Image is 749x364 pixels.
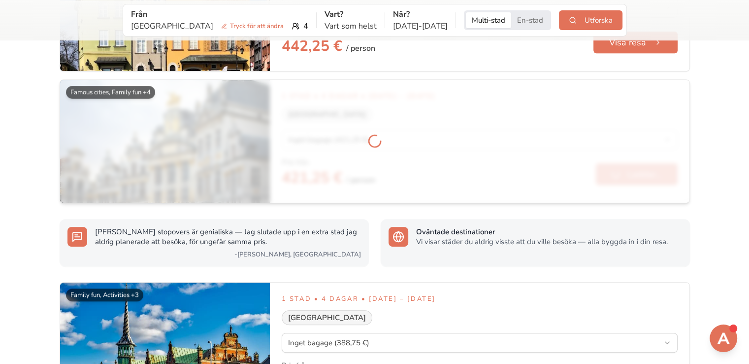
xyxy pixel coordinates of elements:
[593,32,678,53] button: Visa resa
[282,37,375,59] h2: 442,25 €
[66,86,155,99] div: Famous cities, Family fun +4
[325,8,377,20] p: Vart?
[393,8,448,20] p: När?
[559,10,622,30] button: Utforska
[466,12,511,28] button: Multi-city
[217,21,288,31] span: Tryck för att ändra
[131,8,308,20] p: Från
[346,42,375,54] span: / person
[282,310,372,325] div: [GEOGRAPHIC_DATA]
[464,10,551,30] div: Trip style
[131,20,288,32] p: [GEOGRAPHIC_DATA]
[712,327,735,350] img: Support
[131,20,308,32] div: 4
[66,289,143,301] div: Family fun, Activities +3
[282,294,678,304] p: 1 stad • 4 dagar • [DATE] – [DATE]
[416,227,682,237] h3: Oväntade destinationer
[710,325,737,352] button: Open support chat
[393,20,448,32] p: [DATE] - [DATE]
[511,12,549,28] button: Single-city
[416,237,682,247] p: Vi visar städer du aldrig visste att du ville besöka — alla byggda in i din resa.
[95,227,361,247] p: [PERSON_NAME] stopovers är genialiska — Jag slutade upp i en extra stad jag aldrig planerade att ...
[234,251,361,258] p: - [PERSON_NAME], [GEOGRAPHIC_DATA]
[325,20,377,32] p: Vart som helst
